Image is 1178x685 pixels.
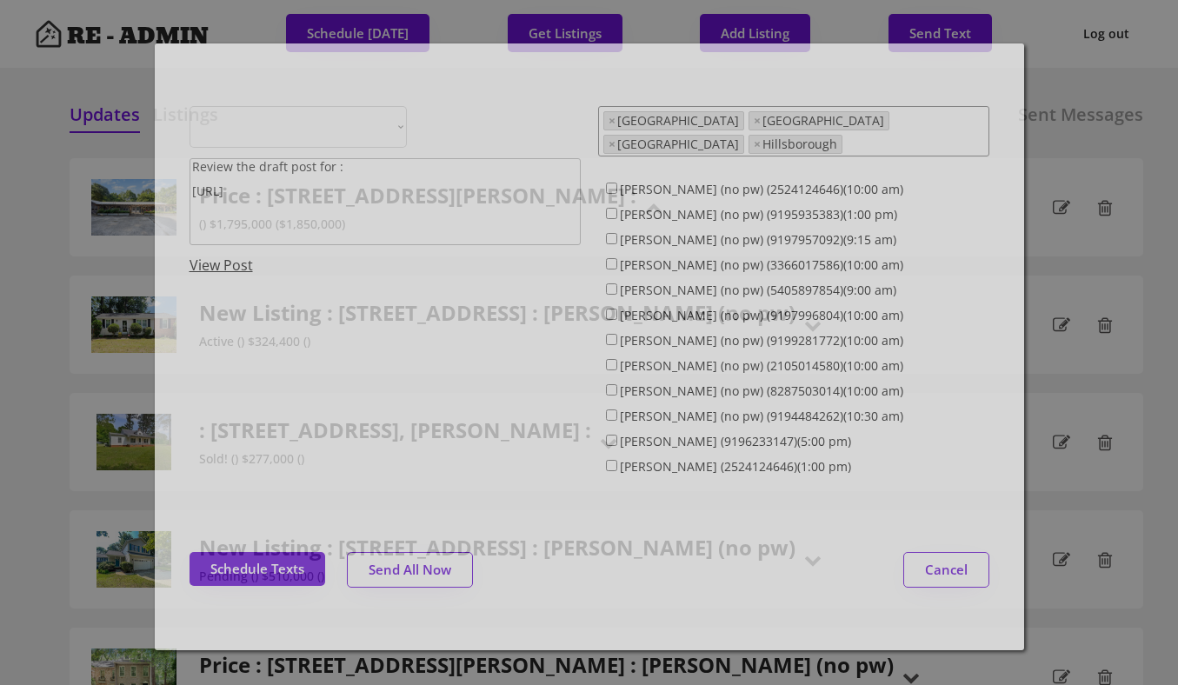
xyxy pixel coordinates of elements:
label: [PERSON_NAME] (no pw) (9197957092)(9:15 am) [620,231,896,248]
button: Send All Now [347,552,473,588]
span: × [609,115,616,127]
li: Hillsborough [749,135,842,154]
span: × [609,138,616,150]
li: Chapel Hill [603,135,744,154]
label: [PERSON_NAME] (no pw) (9195935383)(1:00 pm) [620,206,897,223]
label: [PERSON_NAME] (no pw) (3366017586)(10:00 am) [620,256,903,273]
li: Raleigh [603,111,744,130]
label: [PERSON_NAME] (no pw) (5405897854)(9:00 am) [620,282,896,298]
span: × [754,115,761,127]
label: [PERSON_NAME] (no pw) (2524124646)(10:00 am) [620,181,903,197]
label: [PERSON_NAME] (no pw) (9199281772)(10:00 am) [620,332,903,349]
span: × [754,138,761,150]
label: [PERSON_NAME] (9196233147)(5:00 pm) [620,433,851,449]
label: [PERSON_NAME] (no pw) (2105014580)(10:00 am) [620,357,903,374]
li: Durham [749,111,889,130]
label: [PERSON_NAME] (no pw) (8287503014)(10:00 am) [620,382,903,399]
button: Schedule Texts [190,552,325,586]
label: [PERSON_NAME] (no pw) (9197996804)(10:00 am) [620,307,903,323]
label: [PERSON_NAME] (no pw) (9194484262)(10:30 am) [620,408,903,424]
button: Cancel [903,552,989,588]
label: [PERSON_NAME] (2524124646)(1:00 pm) [620,458,851,475]
a: View Post [190,256,253,275]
